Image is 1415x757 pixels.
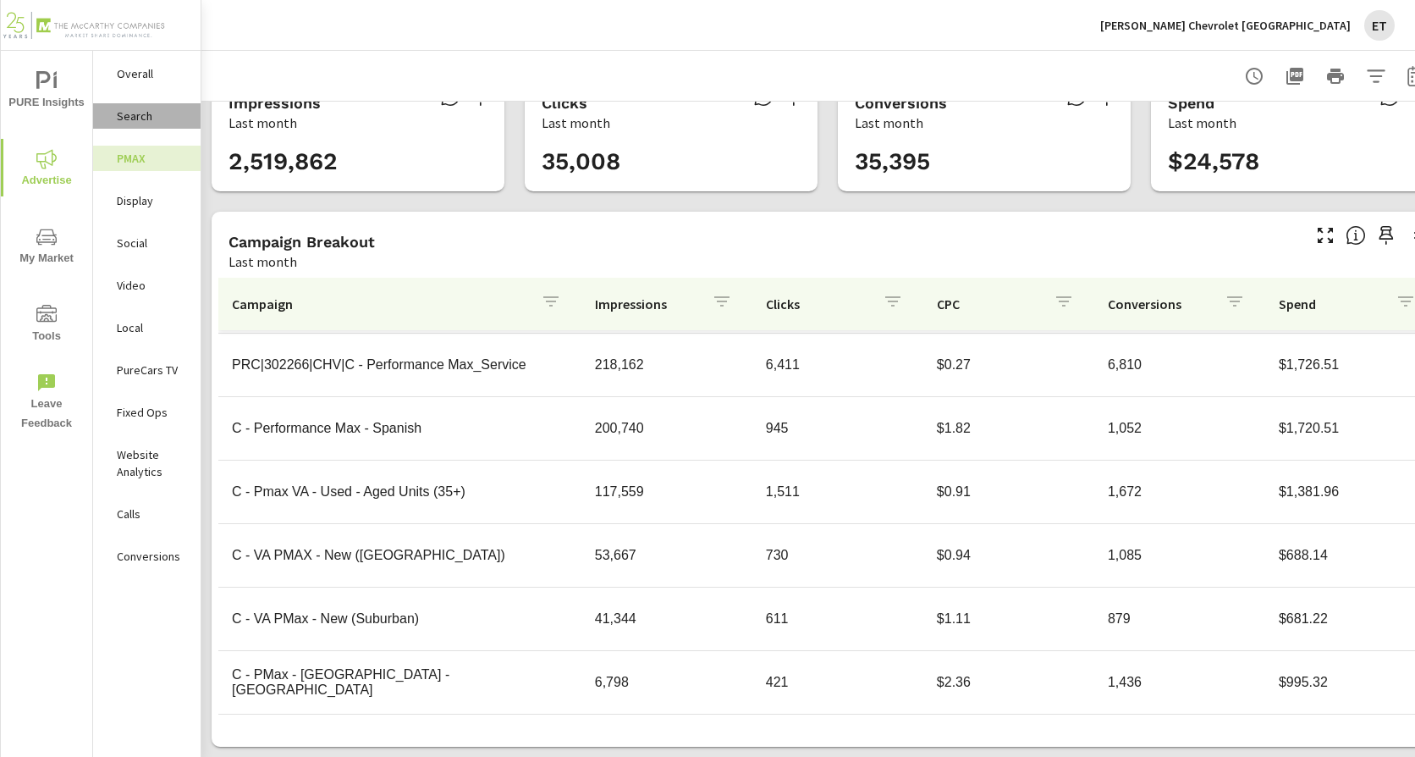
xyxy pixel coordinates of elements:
div: PureCars TV [93,357,201,383]
td: 200,740 [581,407,752,450]
div: Search [93,103,201,129]
div: Conversions [93,544,201,569]
p: Website Analytics [117,446,187,480]
p: Last month [542,113,610,133]
p: Local [117,319,187,336]
td: PRC|302266|CHV|C - Performance Max_Service [218,344,581,386]
div: Fixed Ops [93,400,201,425]
td: 1,511 [752,471,923,513]
p: CPC [937,296,1040,312]
button: Apply Filters [1359,59,1393,93]
h5: Impressions [228,94,321,112]
td: $0.94 [923,534,1094,577]
h5: Conversions [855,94,947,112]
p: Clicks [766,296,869,312]
h5: Spend [1168,94,1214,112]
td: C - Pmax VA - Used - Aged Units (35+) [218,471,581,513]
td: 6,411 [752,344,923,386]
span: Advertise [6,149,87,191]
button: Print Report [1319,59,1352,93]
h3: 35,008 [542,147,801,176]
td: 41,344 [581,598,752,640]
span: This is a summary of PMAX performance results by campaign. Each column can be sorted. [1346,225,1366,246]
div: Display [93,188,201,213]
p: Fixed Ops [117,404,187,421]
div: Video [93,273,201,298]
p: PureCars TV [117,362,187,378]
div: ET [1364,10,1395,41]
p: PMAX [117,150,187,167]
td: 6,798 [581,661,752,704]
div: Calls [93,501,201,527]
p: [PERSON_NAME] Chevrolet [GEOGRAPHIC_DATA] [1100,18,1351,33]
p: Last month [855,113,923,133]
h5: Campaign Breakout [228,233,375,251]
td: 1,436 [1094,661,1265,704]
p: Search [117,108,187,124]
span: Tools [6,305,87,346]
div: nav menu [1,51,92,440]
td: $1.11 [923,598,1094,640]
p: Spend [1279,296,1382,312]
p: Social [117,235,187,251]
td: 6,810 [1094,344,1265,386]
td: 1,672 [1094,471,1265,513]
h3: 2,519,862 [228,147,487,176]
td: 611 [752,598,923,640]
div: Overall [93,61,201,86]
span: My Market [6,227,87,268]
td: 53,667 [581,534,752,577]
td: 730 [752,534,923,577]
td: C - Performance Max - Spanish [218,407,581,450]
td: $2.36 [923,661,1094,704]
span: Save this to your personalized report [1373,222,1400,249]
span: Leave Feedback [6,373,87,434]
td: $1.82 [923,407,1094,450]
td: 218,162 [581,344,752,386]
td: 1,085 [1094,534,1265,577]
h5: Clicks [542,94,587,112]
td: 945 [752,407,923,450]
p: Last month [1168,113,1236,133]
p: Display [117,192,187,209]
span: PURE Insights [6,71,87,113]
td: C - VA PMax - New (Suburban) [218,598,581,640]
td: 879 [1094,598,1265,640]
div: Social [93,230,201,256]
td: C - PMax - [GEOGRAPHIC_DATA] - [GEOGRAPHIC_DATA] [218,654,581,711]
p: Calls [117,506,187,522]
p: Conversions [117,548,187,565]
p: Campaign [232,296,527,312]
td: $0.91 [923,471,1094,513]
td: $0.27 [923,344,1094,386]
div: PMAX [93,146,201,171]
button: Make Fullscreen [1312,222,1339,249]
h3: 35,395 [855,147,1114,176]
p: Last month [228,113,297,133]
p: Last month [228,251,297,272]
p: Video [117,277,187,294]
p: Impressions [595,296,698,312]
p: Overall [117,65,187,82]
button: "Export Report to PDF" [1278,59,1312,93]
p: Conversions [1108,296,1211,312]
div: Local [93,315,201,340]
td: 117,559 [581,471,752,513]
td: 421 [752,661,923,704]
td: C - VA PMAX - New ([GEOGRAPHIC_DATA]) [218,534,581,577]
td: 1,052 [1094,407,1265,450]
div: Website Analytics [93,442,201,484]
